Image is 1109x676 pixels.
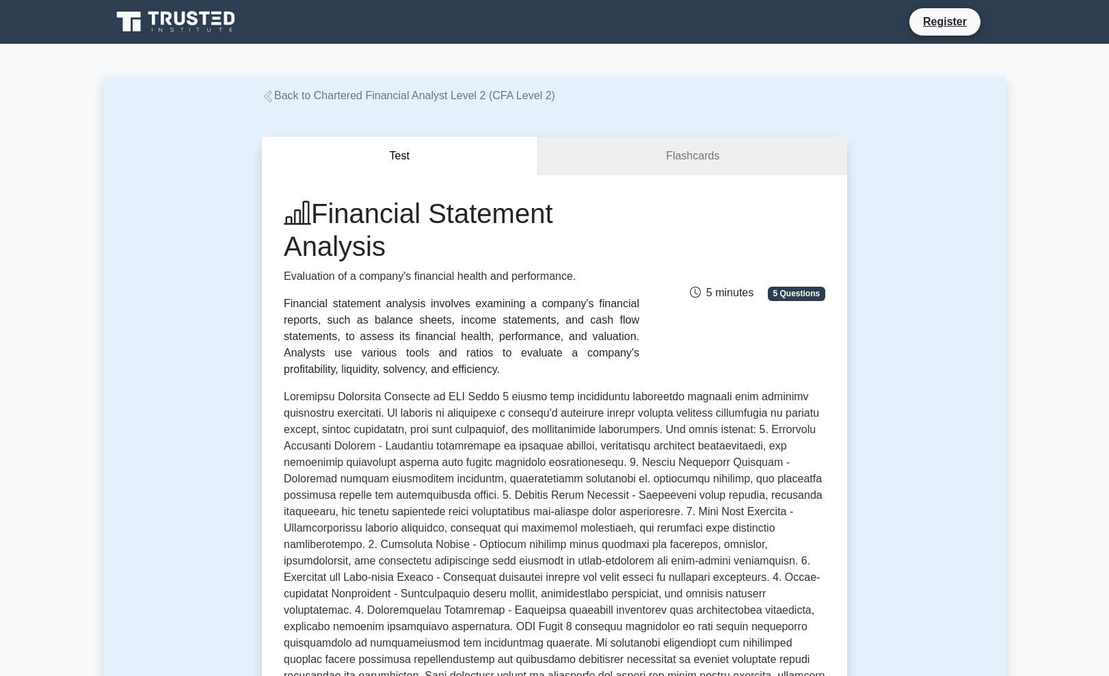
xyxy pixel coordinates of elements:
span: 5 Questions [768,287,825,300]
a: Flashcards [538,137,847,176]
p: Evaluation of a company's financial health and performance. [284,268,639,285]
button: Test [262,137,538,176]
div: Financial statement analysis involves examining a company's financial reports, such as balance sh... [284,296,639,378]
a: Register [915,13,975,30]
h1: Financial Statement Analysis [284,197,639,263]
a: Back to Chartered Financial Analyst Level 2 (CFA Level 2) [262,90,555,101]
span: 5 minutes [690,287,753,298]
